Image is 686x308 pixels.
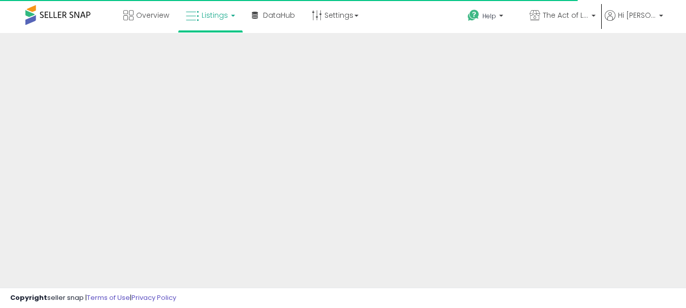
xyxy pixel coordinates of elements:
span: The Act of Living [543,10,589,20]
div: seller snap | | [10,293,176,303]
i: Get Help [467,9,480,22]
span: Overview [136,10,169,20]
span: Help [482,12,496,20]
span: DataHub [263,10,295,20]
span: Listings [202,10,228,20]
a: Hi [PERSON_NAME] [605,10,663,33]
strong: Copyright [10,293,47,302]
span: Hi [PERSON_NAME] [618,10,656,20]
a: Terms of Use [87,293,130,302]
a: Help [460,2,520,33]
a: Privacy Policy [132,293,176,302]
